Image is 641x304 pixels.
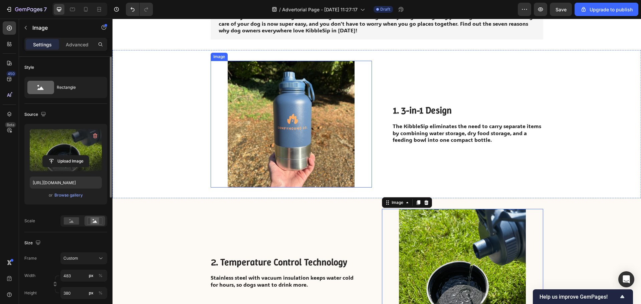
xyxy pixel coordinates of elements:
div: Browse gallery [54,192,83,198]
iframe: Design area [113,19,641,304]
span: or [49,191,53,199]
h2: 2. Temperature Control Technology [98,237,249,250]
span: Save [556,7,567,12]
div: Scale [24,218,35,224]
p: Advanced [66,41,88,48]
div: Size [24,239,42,248]
button: Save [550,3,572,16]
span: / [279,6,281,13]
input: px% [60,287,107,299]
p: 7 [44,5,47,13]
div: Style [24,64,34,70]
div: Beta [5,122,16,127]
p: Settings [33,41,52,48]
div: % [98,290,102,296]
label: Frame [24,255,37,261]
div: Undo/Redo [126,3,153,16]
div: % [98,273,102,279]
h2: 1. 3-in-1 Design [280,85,431,98]
button: Show survey - Help us improve GemPages! [540,293,626,301]
input: px% [60,270,107,282]
p: Image [32,24,89,32]
button: 7 [3,3,50,16]
div: Upgrade to publish [580,6,633,13]
button: px [96,289,104,297]
span: Advertorial Page - [DATE] 11:27:17 [282,6,358,13]
span: Custom [63,255,78,261]
img: gempages_567314332723971153-e0aaa78e-16fa-4b63-8d9a-3253a5291f9e.jpg [98,42,259,169]
div: Image [99,35,114,41]
button: % [87,289,95,297]
div: Source [24,110,47,119]
div: px [89,290,93,296]
span: Draft [380,6,390,12]
button: px [96,272,104,280]
button: % [87,272,95,280]
button: Upgrade to publish [575,3,638,16]
div: Open Intercom Messenger [618,271,634,287]
div: Rectangle [57,80,97,95]
button: Upload Image [42,155,89,167]
button: Custom [60,252,107,264]
label: Width [24,273,35,279]
p: Stainless steel with vacuum insulation keeps water cold for hours, so dogs want to drink more. [98,256,248,270]
button: Browse gallery [54,192,83,199]
div: 450 [6,71,16,76]
div: px [89,273,93,279]
p: The KibbleSip eliminates the need to carry separate items by combining water storage, dry food st... [280,104,430,125]
div: Image [278,181,292,187]
span: Help us improve GemPages! [540,294,618,300]
input: https://example.com/image.jpg [30,177,102,189]
label: Height [24,290,37,296]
